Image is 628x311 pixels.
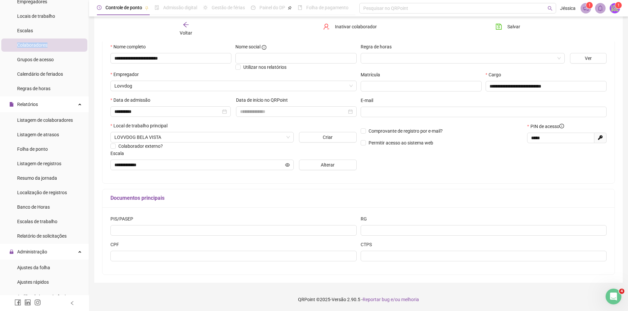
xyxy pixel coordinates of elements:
span: Ajustes da folha [17,265,50,270]
span: Comprovante de registro por e-mail? [369,128,443,134]
span: Relatório de solicitações [17,233,67,239]
span: PIN de acesso [530,123,564,130]
span: linkedin [24,299,31,306]
span: info-circle [559,124,564,128]
span: Listagem de registros [17,161,61,166]
span: pushpin [288,6,292,10]
span: 1 [617,3,620,8]
span: Alterar [321,161,335,168]
span: instagram [34,299,41,306]
span: sun [203,5,208,10]
sup: 1 [586,2,593,9]
h5: Documentos principais [110,194,607,202]
span: Ajustes rápidos [17,279,49,285]
span: arrow-left [183,21,189,28]
label: CTPS [361,241,376,248]
iframe: Intercom live chat [606,289,621,304]
span: Regras de horas [17,86,50,91]
button: Ver [570,53,607,64]
span: Inativar colaborador [335,23,377,30]
span: Listagem de colaboradores [17,117,73,123]
label: Escala [110,150,128,157]
span: Escalas de trabalho [17,219,57,224]
span: book [298,5,302,10]
span: Administração [17,249,47,254]
span: eye [285,163,290,167]
span: Análise de inconsistências [17,294,71,299]
sup: Atualize o seu contato no menu Meus Dados [615,2,622,9]
button: Salvar [491,21,525,32]
span: user-delete [323,23,330,30]
label: Empregador [110,71,143,78]
span: Utilizar nos relatórios [243,65,286,70]
span: Localização de registros [17,190,67,195]
span: Folha de pagamento [306,5,348,10]
span: Relatórios [17,102,38,107]
span: Resumo da jornada [17,175,57,181]
span: Escalas [17,28,33,33]
span: Salvar [507,23,520,30]
span: Colaboradores [17,42,47,48]
label: PIS/PASEP [110,215,137,222]
label: E-mail [361,97,377,104]
span: Versão [332,297,346,302]
span: Grupos de acesso [17,57,54,62]
span: 4 [619,289,624,294]
span: Colaborador externo? [118,143,163,149]
label: Matrícula [361,71,384,78]
span: Ver [585,55,592,62]
span: dashboard [251,5,255,10]
span: facebook [15,299,21,306]
span: info-circle [262,45,266,50]
span: Locais de trabalho [17,13,55,19]
span: Lovvdog [114,81,353,91]
span: Gestão de férias [212,5,245,10]
label: RG [361,215,371,222]
span: left [70,301,75,305]
button: Alterar [299,160,357,170]
span: bell [597,5,603,11]
label: Data de admissão [110,96,155,104]
label: Data de início no QRPoint [236,96,292,104]
label: CPF [110,241,123,248]
span: Nome social [235,43,260,50]
span: lock [9,249,14,254]
label: Nome completo [110,43,150,50]
span: Painel do DP [259,5,285,10]
span: Controle de ponto [105,5,142,10]
span: Calendário de feriados [17,71,63,77]
footer: QRPoint © 2025 - 2.90.5 - [89,288,628,311]
span: file [9,102,14,106]
span: Listagem de atrasos [17,132,59,137]
span: Jéssica [560,5,576,12]
span: pushpin [145,6,149,10]
span: Admissão digital [163,5,197,10]
button: Inativar colaborador [318,21,382,32]
span: Banco de Horas [17,204,50,210]
label: Local de trabalho principal [110,122,172,129]
span: Voltar [180,30,192,36]
span: file-done [155,5,159,10]
span: notification [583,5,589,11]
span: Reportar bug e/ou melhoria [363,297,419,302]
span: search [548,6,553,11]
span: save [495,23,502,30]
img: 58204 [610,3,620,13]
label: Regra de horas [361,43,396,50]
span: Permitir acesso ao sistema web [369,140,433,145]
span: clock-circle [97,5,102,10]
button: Criar [299,132,357,143]
label: Cargo [486,71,505,78]
span: 1 [588,3,591,8]
span: RUA GENEBRA 223 [114,132,290,142]
span: Criar [323,134,333,141]
span: Folha de ponto [17,146,48,152]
